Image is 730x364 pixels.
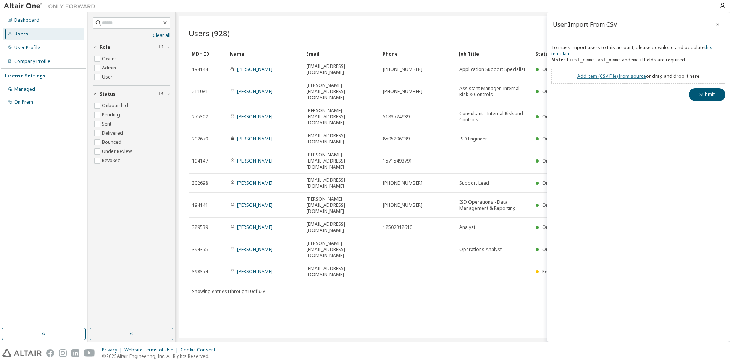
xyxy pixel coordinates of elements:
[383,180,422,186] span: [PHONE_NUMBER]
[542,135,568,142] span: Onboarded
[307,221,376,234] span: [EMAIL_ADDRESS][DOMAIN_NAME]
[542,202,568,208] span: Onboarded
[71,349,79,357] img: linkedin.svg
[192,114,208,120] span: 255302
[595,57,620,63] code: last_name
[192,246,208,253] span: 394355
[159,44,163,50] span: Clear filter
[93,39,170,56] button: Role
[237,268,273,275] a: [PERSON_NAME]
[383,136,410,142] span: 8505296939
[577,73,646,79] a: Add item ( CSV File ) from source
[189,28,230,39] span: Users (928)
[566,57,594,63] code: first_name
[14,45,40,51] div: User Profile
[14,99,33,105] div: On Prem
[237,113,273,120] a: [PERSON_NAME]
[383,202,422,208] span: [PHONE_NUMBER]
[689,88,725,101] button: Submit
[307,266,376,278] span: [EMAIL_ADDRESS][DOMAIN_NAME]
[102,72,114,82] label: User
[237,202,273,208] a: [PERSON_NAME]
[553,21,617,27] div: User Import From CSV
[459,48,529,60] div: Job Title
[237,180,273,186] a: [PERSON_NAME]
[307,152,376,170] span: [PERSON_NAME][EMAIL_ADDRESS][DOMAIN_NAME]
[383,158,412,164] span: 15715493791
[102,54,118,63] label: Owner
[102,347,124,353] div: Privacy
[542,66,568,72] span: Onboarded
[542,246,568,253] span: Onboarded
[14,31,28,37] div: Users
[307,196,376,214] span: [PERSON_NAME][EMAIL_ADDRESS][DOMAIN_NAME]
[307,63,376,76] span: [EMAIL_ADDRESS][DOMAIN_NAME]
[459,246,502,253] span: Operations Analyst
[102,353,220,359] p: © 2025 Altair Engineering, Inc. All Rights Reserved.
[542,268,560,275] span: Pending
[307,133,376,145] span: [EMAIL_ADDRESS][DOMAIN_NAME]
[14,86,35,92] div: Managed
[383,224,412,230] span: 18502818610
[307,108,376,126] span: [PERSON_NAME][EMAIL_ADDRESS][DOMAIN_NAME]
[306,48,376,60] div: Email
[459,199,529,211] span: ISD Operations - Data Management & Reporting
[383,89,422,95] span: [PHONE_NUMBER]
[551,56,565,63] b: Note:
[237,158,273,164] a: [PERSON_NAME]
[192,288,265,295] span: Showing entries 1 through 10 of 928
[551,45,725,69] div: To mass import users to this account, please download and populate . , , and fields are required.
[192,136,208,142] span: 292679
[124,347,181,353] div: Website Terms of Use
[102,138,123,147] label: Bounced
[237,135,273,142] a: [PERSON_NAME]
[100,44,110,50] span: Role
[192,180,208,186] span: 302698
[237,224,273,230] a: [PERSON_NAME]
[630,57,644,63] code: email
[192,89,208,95] span: 211081
[5,73,45,79] div: License Settings
[237,66,273,72] a: [PERSON_NAME]
[192,158,208,164] span: 194147
[383,48,453,60] div: Phone
[307,240,376,259] span: [PERSON_NAME][EMAIL_ADDRESS][DOMAIN_NAME]
[159,91,163,97] span: Clear filter
[542,88,568,95] span: Onboarded
[459,136,487,142] span: ISD Engineer
[542,180,568,186] span: Onboarded
[459,180,489,186] span: Support Lead
[192,269,208,275] span: 398354
[230,48,300,60] div: Name
[577,73,699,79] div: or drag and drop it here
[59,349,67,357] img: instagram.svg
[192,48,224,60] div: MDH ID
[102,63,118,72] label: Admin
[459,224,475,230] span: Analyst
[93,32,170,39] a: Clear all
[192,66,208,72] span: 194144
[102,110,121,119] label: Pending
[102,147,133,156] label: Under Review
[2,349,42,357] img: altair_logo.svg
[4,2,99,10] img: Altair One
[542,113,568,120] span: Onboarded
[237,246,273,253] a: [PERSON_NAME]
[542,158,568,164] span: Onboarded
[459,85,529,98] span: Assistant Manager, Internal Risk & Controls
[102,129,124,138] label: Delivered
[181,347,220,353] div: Cookie Consent
[14,17,39,23] div: Dashboard
[102,119,113,129] label: Sent
[102,101,129,110] label: Onboarded
[542,224,568,230] span: Onboarded
[459,111,529,123] span: Consultant - Internal Risk and Controls
[383,114,410,120] span: 5183724939
[383,66,422,72] span: [PHONE_NUMBER]
[14,58,50,64] div: Company Profile
[237,88,273,95] a: [PERSON_NAME]
[307,177,376,189] span: [EMAIL_ADDRESS][DOMAIN_NAME]
[84,349,95,357] img: youtube.svg
[192,202,208,208] span: 194141
[535,48,677,60] div: Status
